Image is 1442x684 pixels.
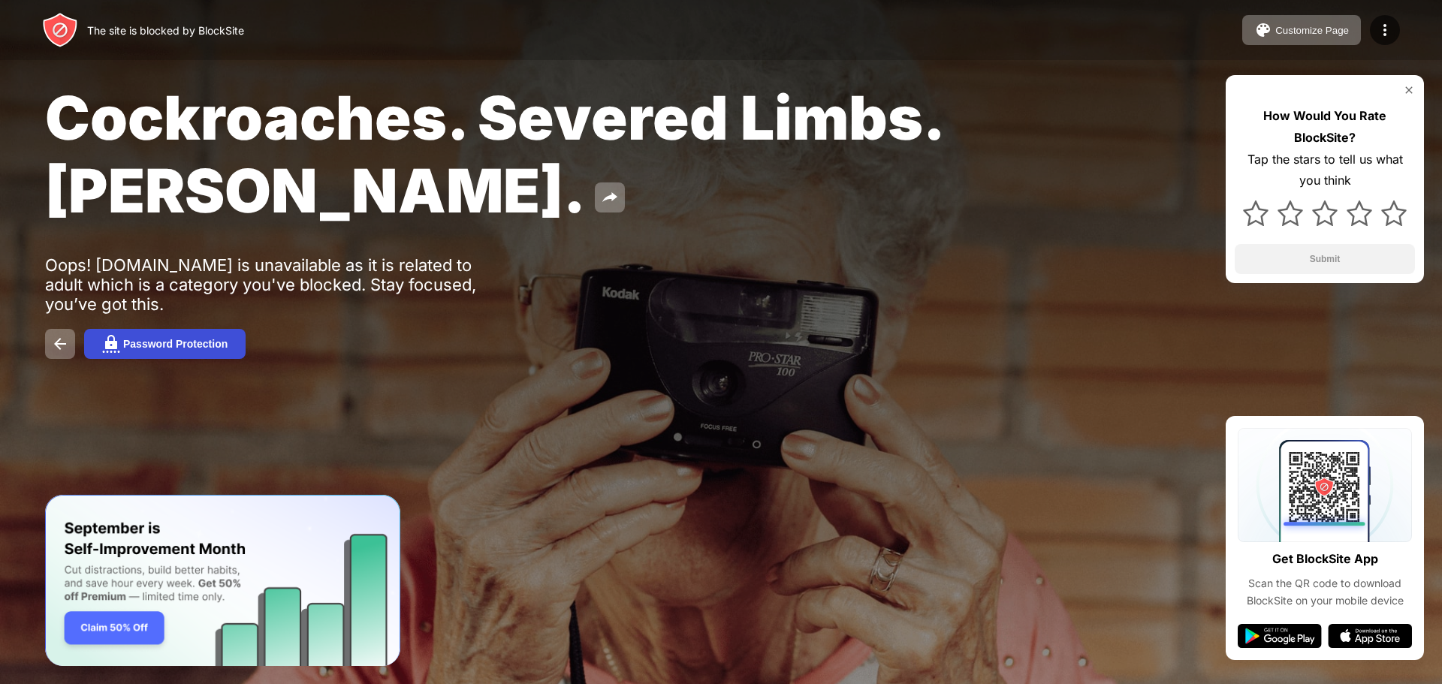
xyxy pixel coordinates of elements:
div: Oops! [DOMAIN_NAME] is unavailable as it is related to adult which is a category you've blocked. ... [45,255,509,314]
img: qrcode.svg [1238,428,1412,542]
img: star.svg [1312,200,1338,226]
img: star.svg [1278,200,1303,226]
div: Tap the stars to tell us what you think [1235,149,1415,192]
img: app-store.svg [1328,624,1412,648]
img: star.svg [1381,200,1407,226]
img: star.svg [1243,200,1269,226]
img: password.svg [102,335,120,353]
img: star.svg [1347,200,1372,226]
div: The site is blocked by BlockSite [87,24,244,37]
div: How Would You Rate BlockSite? [1235,105,1415,149]
iframe: Banner [45,495,400,667]
img: back.svg [51,335,69,353]
img: header-logo.svg [42,12,78,48]
img: rate-us-close.svg [1403,84,1415,96]
button: Password Protection [84,329,246,359]
span: Cockroaches. Severed Limbs. [PERSON_NAME]. [45,81,942,227]
button: Customize Page [1242,15,1361,45]
div: Customize Page [1275,25,1349,36]
img: share.svg [601,188,619,206]
div: Scan the QR code to download BlockSite on your mobile device [1238,575,1412,609]
img: pallet.svg [1254,21,1272,39]
button: Submit [1235,244,1415,274]
div: Password Protection [123,338,228,350]
img: menu-icon.svg [1376,21,1394,39]
img: google-play.svg [1238,624,1322,648]
div: Get BlockSite App [1272,548,1378,570]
